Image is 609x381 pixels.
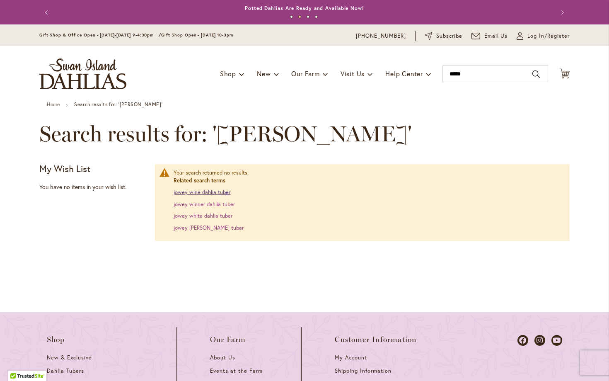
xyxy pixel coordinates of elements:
[335,335,417,344] span: Customer Information
[174,201,235,208] a: jowey winner dahlia tuber
[39,32,161,38] span: Gift Shop & Office Open - [DATE]-[DATE] 9-4:30pm /
[174,169,561,232] div: Your search returned no results.
[6,352,29,375] iframe: Launch Accessibility Center
[436,32,462,40] span: Subscribe
[245,5,364,11] a: Potted Dahlias Are Ready and Available Now!
[47,354,92,361] span: New & Exclusive
[298,15,301,18] button: 2 of 4
[174,224,244,231] a: jowey [PERSON_NAME] tuber
[39,58,126,89] a: store logo
[341,69,365,78] span: Visit Us
[39,183,150,191] div: You have no items in your wish list.
[290,15,293,18] button: 1 of 4
[335,367,391,374] span: Shipping Information
[551,335,562,346] a: Dahlias on Youtube
[174,189,230,196] a: jowey wine dahlia tuber
[47,101,60,107] a: Home
[527,32,570,40] span: Log In/Register
[517,32,570,40] a: Log In/Register
[174,177,561,185] dt: Related search terms
[385,69,423,78] span: Help Center
[210,354,235,361] span: About Us
[47,335,65,344] span: Shop
[210,335,246,344] span: Our Farm
[39,163,90,175] strong: My Wish List
[39,4,56,21] button: Previous
[220,69,236,78] span: Shop
[161,32,233,38] span: Gift Shop Open - [DATE] 10-3pm
[517,335,528,346] a: Dahlias on Facebook
[484,32,508,40] span: Email Us
[47,367,84,374] span: Dahlia Tubers
[210,367,262,374] span: Events at the Farm
[534,335,545,346] a: Dahlias on Instagram
[335,354,367,361] span: My Account
[257,69,271,78] span: New
[356,32,406,40] a: [PHONE_NUMBER]
[291,69,319,78] span: Our Farm
[74,101,162,107] strong: Search results for: '[PERSON_NAME]'
[307,15,309,18] button: 3 of 4
[174,212,232,219] a: jowey white dahlia tuber
[553,4,570,21] button: Next
[39,121,412,146] span: Search results for: '[PERSON_NAME]'
[471,32,508,40] a: Email Us
[425,32,462,40] a: Subscribe
[315,15,318,18] button: 4 of 4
